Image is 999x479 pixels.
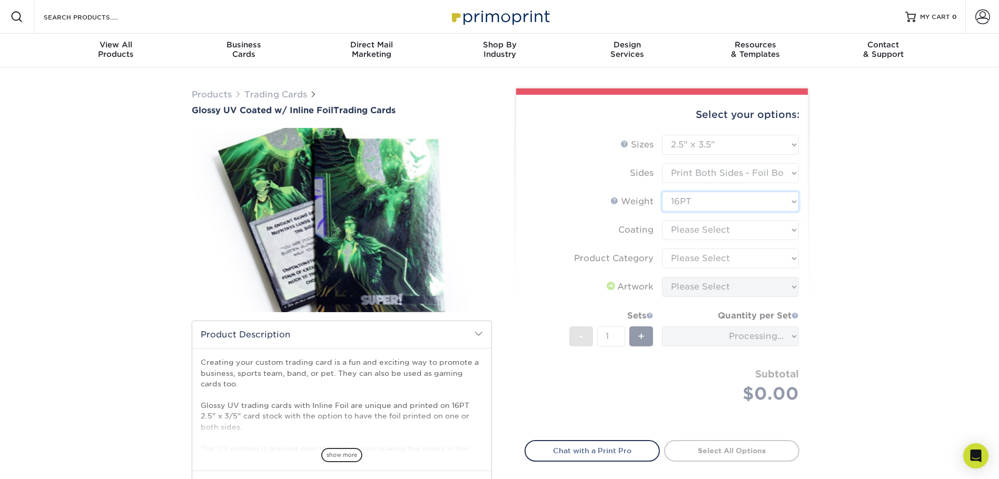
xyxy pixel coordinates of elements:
a: View AllProducts [52,34,180,67]
a: Glossy UV Coated w/ Inline FoilTrading Cards [192,105,492,115]
div: Marketing [308,40,436,59]
p: Creating your custom trading card is a fun and exciting way to promote a business, sports team, b... [201,357,483,475]
h1: Trading Cards [192,105,492,115]
iframe: Google Customer Reviews [3,447,90,475]
span: Resources [691,40,819,49]
div: Industry [436,40,563,59]
div: Products [52,40,180,59]
a: Trading Cards [244,89,307,99]
a: Shop ByIndustry [436,34,563,67]
span: 0 [952,13,957,21]
span: Shop By [436,40,563,49]
img: Primoprint [447,5,552,28]
div: & Support [819,40,947,59]
span: Design [563,40,691,49]
span: View All [52,40,180,49]
div: Services [563,40,691,59]
a: DesignServices [563,34,691,67]
div: Select your options: [525,95,799,135]
h2: Product Description [192,321,491,348]
a: Products [192,89,232,99]
span: MY CART [920,13,950,22]
a: Chat with a Print Pro [525,440,660,461]
span: Direct Mail [308,40,436,49]
span: Contact [819,40,947,49]
input: SEARCH PRODUCTS..... [43,11,145,23]
a: Direct MailMarketing [308,34,436,67]
a: BusinessCards [180,34,308,67]
div: Open Intercom Messenger [963,443,988,468]
a: Contact& Support [819,34,947,67]
a: Resources& Templates [691,34,819,67]
a: Select All Options [664,440,799,461]
div: & Templates [691,40,819,59]
span: Glossy UV Coated w/ Inline Foil [192,105,333,115]
img: Glossy UV Coated w/ Inline Foil 01 [192,116,492,324]
span: show more [321,448,362,462]
span: Business [180,40,308,49]
div: Cards [180,40,308,59]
